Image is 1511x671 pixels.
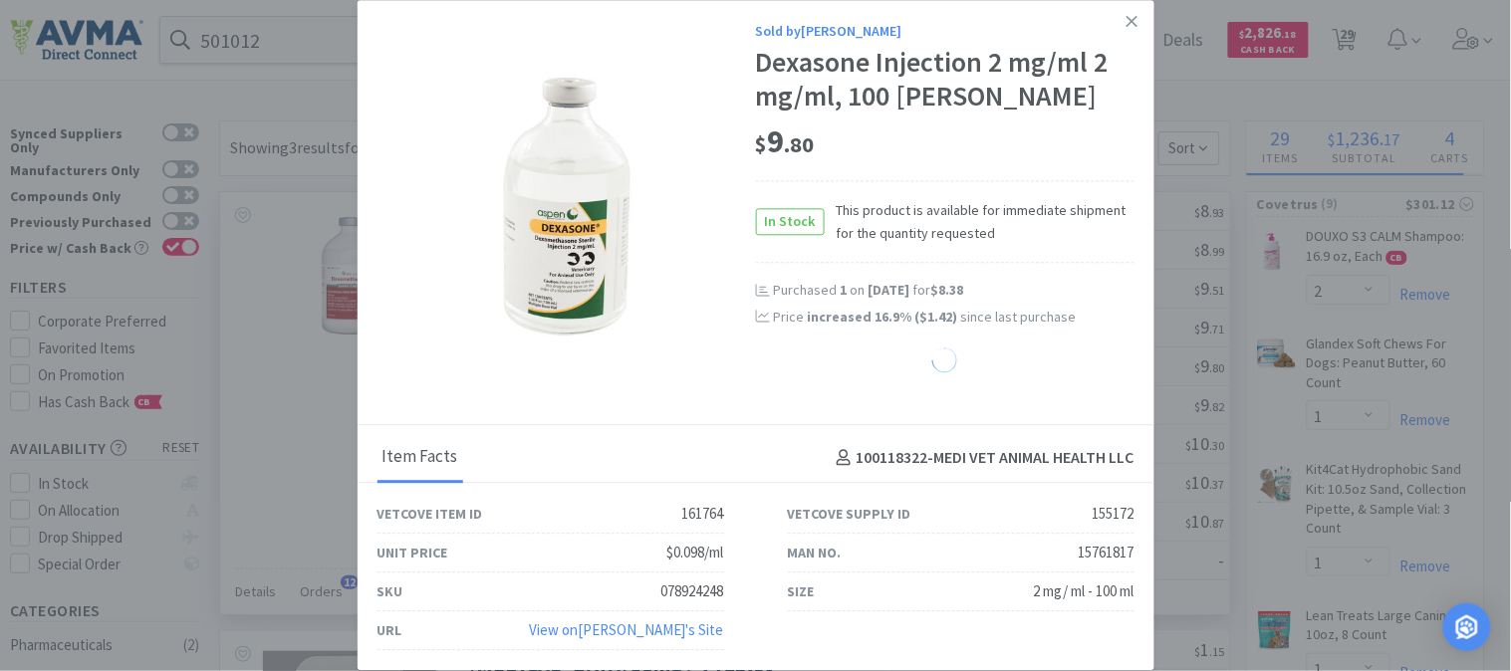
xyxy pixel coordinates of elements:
div: Dexasone Injection 2 mg/ml 2 mg/ml, 100 [PERSON_NAME] [756,47,1134,113]
div: SKU [378,580,403,602]
span: 9 [756,121,815,161]
div: URL [378,619,402,641]
span: $1.42 [920,308,953,326]
div: 15761817 [1079,542,1134,565]
h4: 100118322 - MEDI VET ANIMAL HEALTH LLC [829,445,1134,471]
span: $8.38 [931,281,964,299]
img: bfd8250dfa9f4233abdd06d8ef875989_155172.jpeg [437,77,696,335]
span: 1 [841,281,848,299]
div: Size [788,580,815,602]
div: $0.098/ml [667,542,724,565]
span: [DATE] [869,281,910,299]
span: $ [756,130,768,158]
div: Open Intercom Messenger [1443,603,1491,651]
a: View on[PERSON_NAME]'s Site [530,621,724,640]
div: Item Facts [378,433,463,483]
div: Vetcove Item ID [378,503,483,525]
div: Sold by [PERSON_NAME] [756,20,1134,42]
div: Man No. [788,542,842,563]
div: Price since last purchase [774,306,1134,328]
div: Purchased on for [774,281,1134,301]
span: increased 16.9 % ( ) [808,308,958,326]
div: 161764 [682,503,724,527]
span: . 80 [785,130,815,158]
div: 078924248 [661,580,724,604]
div: Unit Price [378,542,448,563]
span: In Stock [757,210,824,235]
div: Vetcove Supply ID [788,503,911,525]
div: 2 mg/ ml - 100 ml [1034,580,1134,604]
div: 155172 [1093,503,1134,527]
span: This product is available for immediate shipment for the quantity requested [825,200,1134,245]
